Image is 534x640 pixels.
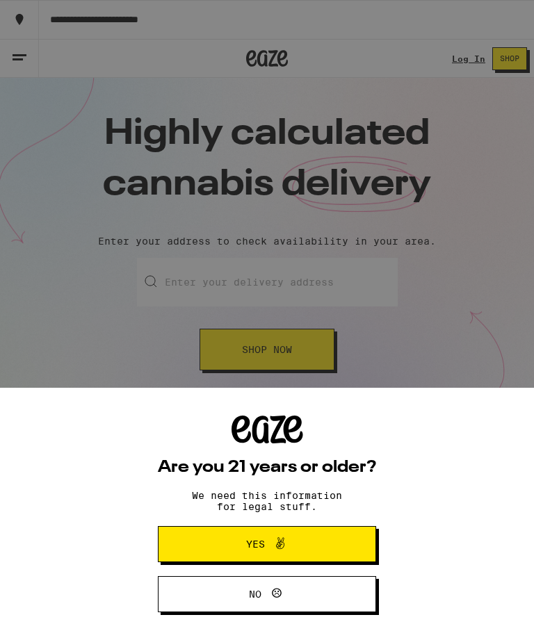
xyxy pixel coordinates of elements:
h2: Are you 21 years or older? [158,459,376,476]
p: We need this information for legal stuff. [180,490,354,512]
span: No [249,589,261,599]
button: No [158,576,376,612]
span: Yes [246,539,265,549]
button: Yes [158,526,376,562]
